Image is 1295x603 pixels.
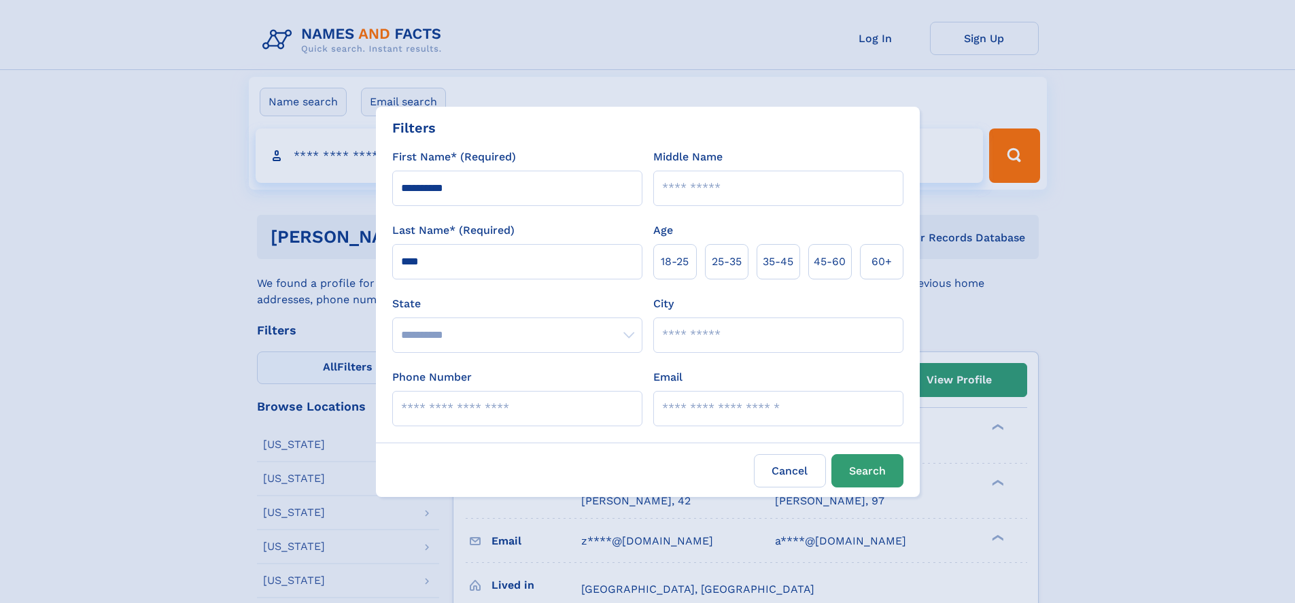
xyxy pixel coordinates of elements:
label: Email [653,369,683,385]
label: First Name* (Required) [392,149,516,165]
label: Age [653,222,673,239]
label: Cancel [754,454,826,487]
span: 18‑25 [661,254,689,270]
span: 35‑45 [763,254,793,270]
label: Phone Number [392,369,472,385]
span: 45‑60 [814,254,846,270]
label: City [653,296,674,312]
button: Search [831,454,903,487]
label: Last Name* (Required) [392,222,515,239]
label: Middle Name [653,149,723,165]
span: 60+ [871,254,892,270]
label: State [392,296,642,312]
span: 25‑35 [712,254,742,270]
div: Filters [392,118,436,138]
